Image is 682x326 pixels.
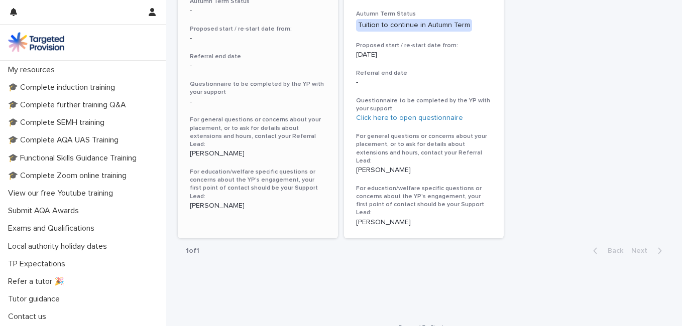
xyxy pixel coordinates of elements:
p: TP Expectations [4,259,73,269]
p: 🎓 Complete further training Q&A [4,100,134,110]
h3: For education/welfare specific questions or concerns about the YP's engagement, your first point ... [190,168,326,201]
p: Tutor guidance [4,294,68,304]
a: Click here to open questionnaire [356,114,463,121]
p: 🎓 Functional Skills Guidance Training [4,153,145,163]
span: Back [602,247,623,254]
button: Next [627,246,670,255]
button: Back [585,246,627,255]
p: - [356,78,492,87]
p: Exams and Qualifications [4,224,102,233]
p: - [190,98,326,106]
p: 🎓 Complete Zoom online training [4,171,135,181]
h3: Questionnaire to be completed by the YP with your support [190,80,326,96]
h3: Referral end date [356,69,492,77]
p: Local authority holiday dates [4,242,115,251]
p: [PERSON_NAME] [356,166,492,175]
p: 🎓 Complete AQA UAS Training [4,135,127,145]
p: [DATE] [356,51,492,59]
h3: Proposed start / re-start date from: [190,25,326,33]
p: - [190,34,326,43]
p: Refer a tutor 🎉 [4,277,72,286]
p: My resources [4,65,63,75]
p: - [190,62,326,70]
p: Submit AQA Awards [4,206,87,216]
p: 🎓 Complete induction training [4,83,123,92]
h3: Questionnaire to be completed by the YP with your support [356,97,492,113]
h3: Autumn Term Status [356,10,492,18]
div: Tuition to continue in Autumn Term [356,19,472,32]
p: [PERSON_NAME] [190,149,326,158]
img: M5nRWzHhSzIhMunXDL62 [8,32,64,52]
h3: For education/welfare specific questions or concerns about the YP's engagement, your first point ... [356,185,492,217]
p: [PERSON_NAME] [190,202,326,210]
p: [PERSON_NAME] [356,218,492,227]
h3: For general questions or concerns about your placement, or to ask for details about extensions an... [356,132,492,165]
h3: Referral end date [190,53,326,61]
h3: For general questions or concerns about your placement, or to ask for details about extensions an... [190,116,326,148]
p: 1 of 1 [178,239,207,263]
p: - [190,7,326,15]
span: Next [631,247,653,254]
p: 🎓 Complete SEMH training [4,118,112,127]
p: View our free Youtube training [4,189,121,198]
h3: Proposed start / re-start date from: [356,42,492,50]
p: Contact us [4,312,54,321]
